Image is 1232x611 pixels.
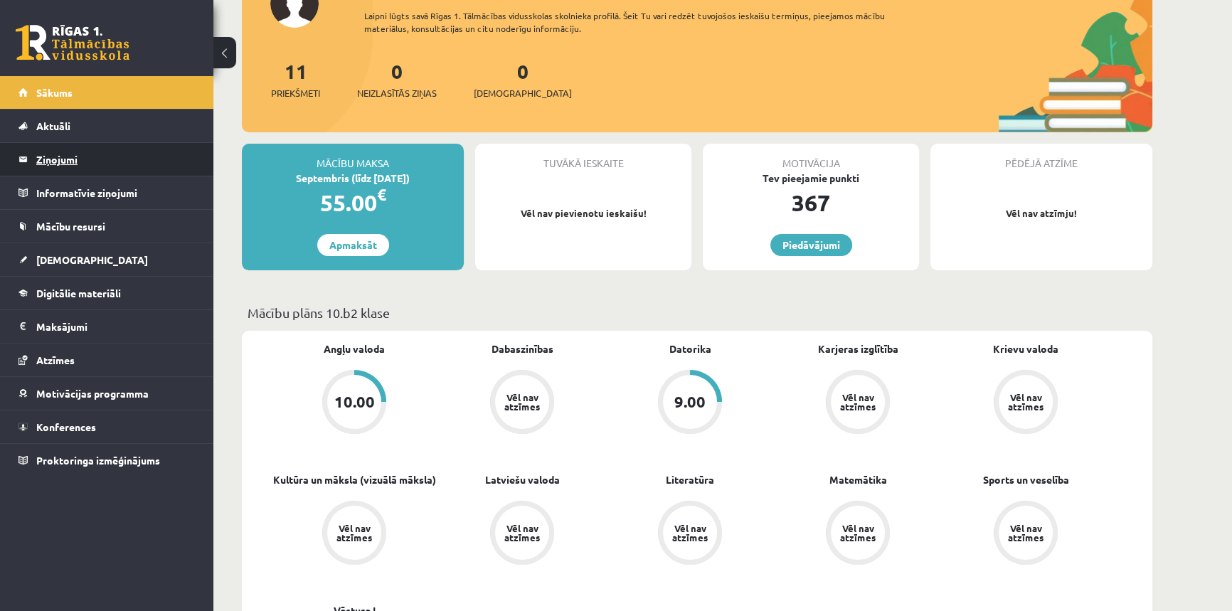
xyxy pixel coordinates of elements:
[18,110,196,142] a: Aktuāli
[36,354,75,366] span: Atzīmes
[829,472,887,487] a: Matemātika
[502,393,542,411] div: Vēl nav atzīmes
[606,501,774,568] a: Vēl nav atzīmes
[18,210,196,243] a: Mācību resursi
[18,410,196,443] a: Konferences
[770,234,852,256] a: Piedāvājumi
[993,341,1058,356] a: Krievu valoda
[377,184,386,205] span: €
[357,86,437,100] span: Neizlasītās ziņas
[606,370,774,437] a: 9.00
[242,171,464,186] div: Septembris (līdz [DATE])
[666,472,714,487] a: Literatūra
[18,76,196,109] a: Sākums
[36,387,149,400] span: Motivācijas programma
[324,341,385,356] a: Angļu valoda
[18,310,196,343] a: Maksājumi
[474,58,572,100] a: 0[DEMOGRAPHIC_DATA]
[18,243,196,276] a: [DEMOGRAPHIC_DATA]
[774,501,942,568] a: Vēl nav atzīmes
[475,144,691,171] div: Tuvākā ieskaite
[703,171,919,186] div: Tev pieejamie punkti
[482,206,684,221] p: Vēl nav pievienotu ieskaišu!
[838,524,878,542] div: Vēl nav atzīmes
[1006,524,1046,542] div: Vēl nav atzīmes
[938,206,1145,221] p: Vēl nav atzīmju!
[18,176,196,209] a: Informatīvie ziņojumi
[1006,393,1046,411] div: Vēl nav atzīmes
[36,143,196,176] legend: Ziņojumi
[502,524,542,542] div: Vēl nav atzīmes
[36,454,160,467] span: Proktoringa izmēģinājums
[36,176,196,209] legend: Informatīvie ziņojumi
[271,86,320,100] span: Priekšmeti
[18,444,196,477] a: Proktoringa izmēģinājums
[36,420,96,433] span: Konferences
[438,501,606,568] a: Vēl nav atzīmes
[670,524,710,542] div: Vēl nav atzīmes
[242,144,464,171] div: Mācību maksa
[273,472,436,487] a: Kultūra un māksla (vizuālā māksla)
[36,253,148,266] span: [DEMOGRAPHIC_DATA]
[983,472,1069,487] a: Sports un veselība
[674,394,706,410] div: 9.00
[774,370,942,437] a: Vēl nav atzīmes
[270,501,438,568] a: Vēl nav atzīmes
[18,143,196,176] a: Ziņojumi
[18,277,196,309] a: Digitālie materiāli
[36,220,105,233] span: Mācību resursi
[248,303,1147,322] p: Mācību plāns 10.b2 klase
[317,234,389,256] a: Apmaksāt
[838,393,878,411] div: Vēl nav atzīmes
[16,25,129,60] a: Rīgas 1. Tālmācības vidusskola
[669,341,711,356] a: Datorika
[242,186,464,220] div: 55.00
[474,86,572,100] span: [DEMOGRAPHIC_DATA]
[270,370,438,437] a: 10.00
[334,394,375,410] div: 10.00
[942,501,1110,568] a: Vēl nav atzīmes
[36,119,70,132] span: Aktuāli
[36,310,196,343] legend: Maksājumi
[942,370,1110,437] a: Vēl nav atzīmes
[18,344,196,376] a: Atzīmes
[18,377,196,410] a: Motivācijas programma
[703,144,919,171] div: Motivācija
[818,341,898,356] a: Karjeras izglītība
[485,472,560,487] a: Latviešu valoda
[271,58,320,100] a: 11Priekšmeti
[357,58,437,100] a: 0Neizlasītās ziņas
[364,9,910,35] div: Laipni lūgts savā Rīgas 1. Tālmācības vidusskolas skolnieka profilā. Šeit Tu vari redzēt tuvojošo...
[703,186,919,220] div: 367
[36,287,121,299] span: Digitālie materiāli
[930,144,1152,171] div: Pēdējā atzīme
[36,86,73,99] span: Sākums
[438,370,606,437] a: Vēl nav atzīmes
[492,341,553,356] a: Dabaszinības
[334,524,374,542] div: Vēl nav atzīmes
